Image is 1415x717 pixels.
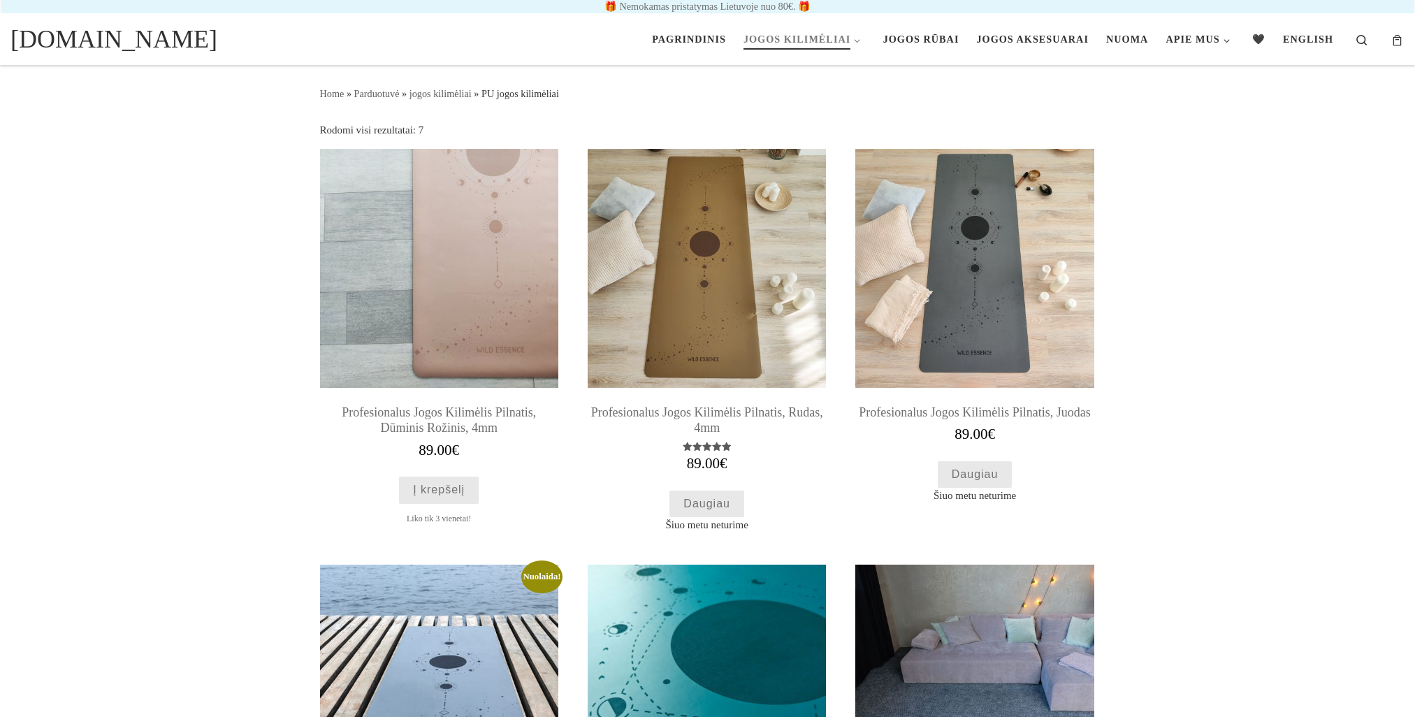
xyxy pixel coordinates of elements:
span: € [720,455,727,472]
a: jogos kilimėliai [409,88,472,99]
div: Įvertinimas: 5.00 iš 5 [683,442,731,451]
span: » [347,88,351,99]
a: Parduotuvė [354,88,400,99]
a: Daugiau informacijos apie “Profesionalus Jogos Kilimėlis Pilnatis, Juodas” [938,461,1013,488]
a: Jogos aksesuarai [972,24,1093,54]
p: 🎁 Nemokamas pristatymas Lietuvoje nuo 80€. 🎁 [14,1,1401,11]
span: » [402,88,407,99]
h2: Profesionalus Jogos Kilimėlis Pilnatis, Dūminis Rožinis, 4mm [320,398,558,442]
h2: Profesionalus Jogos Kilimėlis Pilnatis, Rudas, 4mm [588,398,826,442]
a: English [1279,24,1337,54]
bdi: 89.00 [419,442,459,458]
span: Nuoma [1106,24,1148,50]
bdi: 89.00 [955,426,995,442]
span: € [452,442,460,458]
span: Šiuo metu neturime [588,517,826,533]
a: 🖤 [1248,24,1270,54]
a: [DOMAIN_NAME] [10,20,217,58]
a: neslystantis jogos kilimelisneslystantis jogos kilimelisProfesionalus Jogos Kilimėlis Pilnatis, R... [588,149,826,472]
a: Daugiau informacijos apie “Profesionalus Jogos Kilimėlis Pilnatis, Rudas, 4mm” [669,491,744,518]
span: English [1283,24,1333,50]
a: profesionalus jogos kilimelisjogos kilimelisProfesionalus Jogos Kilimėlis Pilnatis, Dūminis Rožin... [320,149,558,458]
span: Šiuo metu neturime [855,488,1094,504]
a: profesionalus jogos kilimėlisprofesionalus jogos kilimėlisProfesionalus Jogos Kilimėlis Pilnatis,... [855,149,1094,442]
span: 🖤 [1252,24,1265,50]
span: Nuolaida! [521,560,563,593]
span: € [988,426,996,442]
span: » [474,88,479,99]
a: Pagrindinis [648,24,730,54]
span: Jogos aksesuarai [976,24,1089,50]
span: Jogos rūbai [883,24,959,50]
a: Nuoma [1102,24,1153,54]
span: Pagrindinis [652,24,726,50]
h2: Profesionalus Jogos Kilimėlis Pilnatis, Juodas [855,398,1094,427]
span: PU jogos kilimėliai [481,88,559,99]
a: Jogos kilimėliai [739,24,870,54]
span: Jogos kilimėliai [743,24,850,50]
div: Liko tik 3 vienetai! [320,511,558,527]
p: Rodomi visi rezultatai: 7 [320,122,424,138]
a: Jogos rūbai [878,24,963,54]
bdi: 89.00 [687,455,727,472]
a: Home [320,88,344,99]
span: Apie mus [1166,24,1219,50]
span: Įvertinimas: iš 5 [683,442,731,492]
a: Add to cart: “Profesionalus Jogos Kilimėlis Pilnatis, Dūminis Rožinis, 4mm” [399,477,479,504]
